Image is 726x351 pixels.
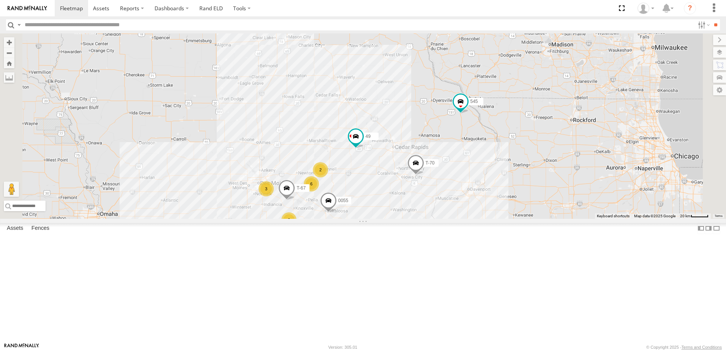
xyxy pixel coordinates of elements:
span: 545 [470,99,478,104]
img: rand-logo.svg [8,6,47,11]
i: ? [684,2,696,14]
span: 0055 [338,198,349,204]
span: T-70 [426,160,435,166]
button: Map Scale: 20 km per 43 pixels [678,213,711,219]
label: Fences [28,223,53,234]
button: Keyboard shortcuts [597,213,630,219]
a: Terms [715,215,723,218]
div: Version: 305.01 [328,345,357,349]
label: Search Filter Options [695,19,711,30]
label: Measure [4,72,14,83]
label: Dock Summary Table to the Right [705,223,712,234]
button: Zoom Home [4,58,14,68]
label: Search Query [16,19,22,30]
div: 3 [259,181,274,196]
button: Zoom in [4,37,14,47]
span: 49 [366,134,371,139]
span: Map data ©2025 Google [634,214,675,218]
label: Map Settings [713,85,726,95]
label: Dock Summary Table to the Left [697,223,705,234]
span: 20 km [680,214,691,218]
div: 6 [304,176,319,191]
div: 2 [281,212,297,228]
a: Visit our Website [4,343,39,351]
div: 2 [313,162,328,177]
span: T-67 [297,185,306,191]
a: Terms and Conditions [682,345,722,349]
button: Zoom out [4,47,14,58]
label: Assets [3,223,27,234]
div: Tim Zylstra [635,3,657,14]
button: Drag Pegman onto the map to open Street View [4,182,19,197]
label: Hide Summary Table [713,223,720,234]
div: © Copyright 2025 - [646,345,722,349]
